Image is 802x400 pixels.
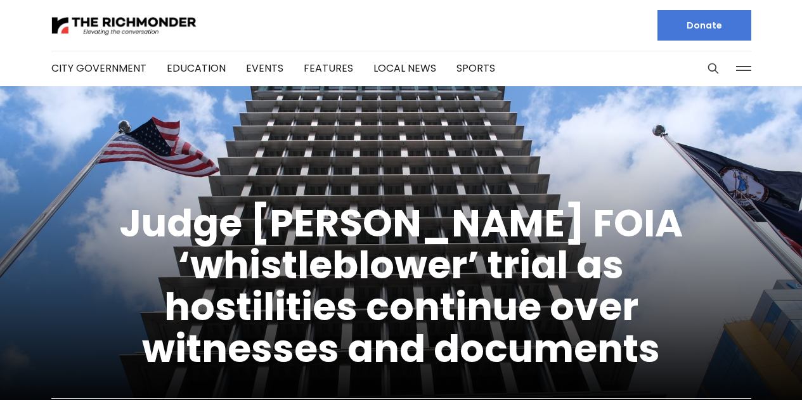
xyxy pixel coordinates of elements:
[246,61,283,75] a: Events
[695,338,802,400] iframe: portal-trigger
[704,59,723,78] button: Search this site
[373,61,436,75] a: Local News
[304,61,353,75] a: Features
[167,61,226,75] a: Education
[51,15,197,37] img: The Richmonder
[119,197,683,375] a: Judge [PERSON_NAME] FOIA ‘whistleblower’ trial as hostilities continue over witnesses and documents
[657,10,751,41] a: Donate
[456,61,495,75] a: Sports
[51,61,146,75] a: City Government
